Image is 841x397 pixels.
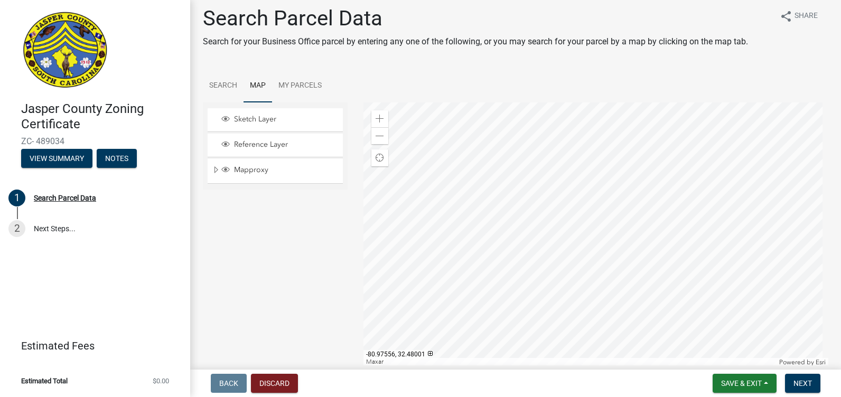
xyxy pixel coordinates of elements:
div: Maxar [363,358,777,366]
button: Discard [251,374,298,393]
span: Back [219,379,238,387]
h4: Jasper County Zoning Certificate [21,101,182,132]
li: Mapproxy [208,159,343,183]
i: share [780,10,792,23]
span: Sketch Layer [231,115,339,124]
button: Next [785,374,820,393]
div: Find my location [371,149,388,166]
span: Mapproxy [231,165,339,175]
a: Search [203,69,244,103]
div: 1 [8,190,25,206]
div: Search Parcel Data [34,194,96,202]
wm-modal-confirm: Notes [97,155,137,163]
wm-modal-confirm: Summary [21,155,92,163]
div: Sketch Layer [220,115,339,125]
a: Map [244,69,272,103]
h1: Search Parcel Data [203,6,748,31]
span: Next [793,379,812,387]
span: $0.00 [153,377,169,384]
button: Notes [97,149,137,168]
span: Reference Layer [231,140,339,149]
div: 2 [8,220,25,237]
span: Save & Exit [721,379,762,387]
span: Estimated Total [21,377,68,384]
li: Reference Layer [208,134,343,157]
ul: Layer List [207,106,344,186]
div: Powered by [777,358,828,366]
span: ZC- 489034 [21,136,169,146]
a: Estimated Fees [8,335,173,356]
a: My Parcels [272,69,328,103]
span: Expand [212,165,220,176]
p: Search for your Business Office parcel by entering any one of the following, or you may search fo... [203,35,748,48]
div: Zoom out [371,127,388,144]
button: shareShare [771,6,826,26]
span: Share [795,10,818,23]
div: Zoom in [371,110,388,127]
button: View Summary [21,149,92,168]
a: Esri [816,358,826,366]
button: Save & Exit [713,374,777,393]
button: Back [211,374,247,393]
div: Reference Layer [220,140,339,150]
img: Jasper County, South Carolina [21,11,109,90]
li: Sketch Layer [208,108,343,132]
div: Mapproxy [220,165,339,176]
